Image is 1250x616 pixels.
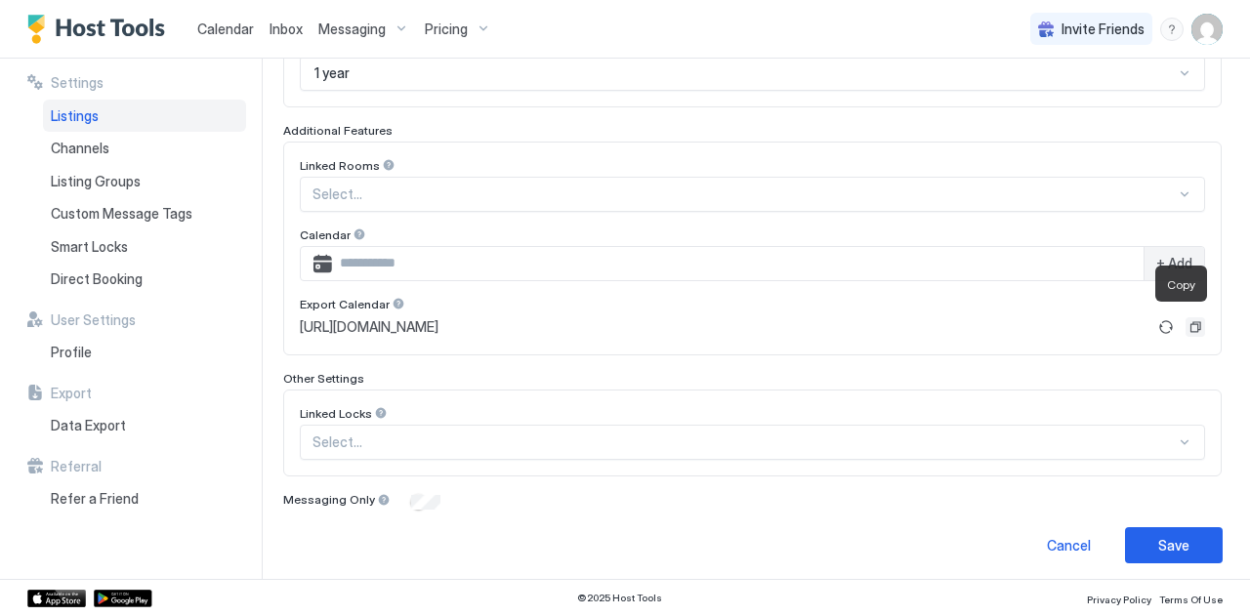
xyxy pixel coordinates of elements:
span: [URL][DOMAIN_NAME] [300,318,438,336]
span: © 2025 Host Tools [577,592,662,604]
span: Invite Friends [1062,21,1145,38]
span: Refer a Friend [51,490,139,508]
span: Smart Locks [51,238,128,256]
span: Listings [51,107,99,125]
a: [URL][DOMAIN_NAME] [300,318,1146,336]
span: Calendar [300,227,351,242]
a: Channels [43,132,246,165]
button: Save [1125,527,1223,563]
div: User profile [1191,14,1223,45]
span: Messaging Only [283,492,375,507]
a: Refer a Friend [43,482,246,515]
a: Smart Locks [43,230,246,264]
a: Calendar [197,19,254,39]
span: Linked Locks [300,406,372,421]
span: Settings [51,74,104,92]
a: Host Tools Logo [27,15,174,44]
a: Data Export [43,409,246,442]
button: Refresh [1154,315,1178,339]
div: Save [1158,535,1189,555]
span: 1 year [314,64,350,82]
span: Pricing [425,21,468,38]
a: Google Play Store [94,590,152,607]
span: Channels [51,140,109,157]
span: Referral [51,458,102,475]
span: Copy [1167,277,1195,292]
button: Copy [1186,317,1205,337]
a: Profile [43,336,246,369]
a: Terms Of Use [1159,588,1223,608]
span: Profile [51,344,92,361]
div: Cancel [1047,535,1091,555]
a: Inbox [270,19,303,39]
input: Input Field [332,247,1144,280]
span: Inbox [270,21,303,37]
span: Additional Features [283,123,393,138]
span: Direct Booking [51,270,143,288]
button: Cancel [1020,527,1117,563]
span: Export Calendar [300,297,390,311]
span: + Add [1156,255,1192,272]
a: Listing Groups [43,165,246,198]
a: Custom Message Tags [43,197,246,230]
span: Listing Groups [51,173,141,190]
span: Export [51,385,92,402]
span: User Settings [51,311,136,329]
span: Other Settings [283,371,364,386]
span: Linked Rooms [300,158,380,173]
span: Custom Message Tags [51,205,192,223]
a: Listings [43,100,246,133]
div: menu [1160,18,1184,41]
a: Privacy Policy [1087,588,1151,608]
a: App Store [27,590,86,607]
a: Direct Booking [43,263,246,296]
span: Privacy Policy [1087,594,1151,605]
span: Terms Of Use [1159,594,1223,605]
span: Calendar [197,21,254,37]
span: Messaging [318,21,386,38]
span: Data Export [51,417,126,434]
